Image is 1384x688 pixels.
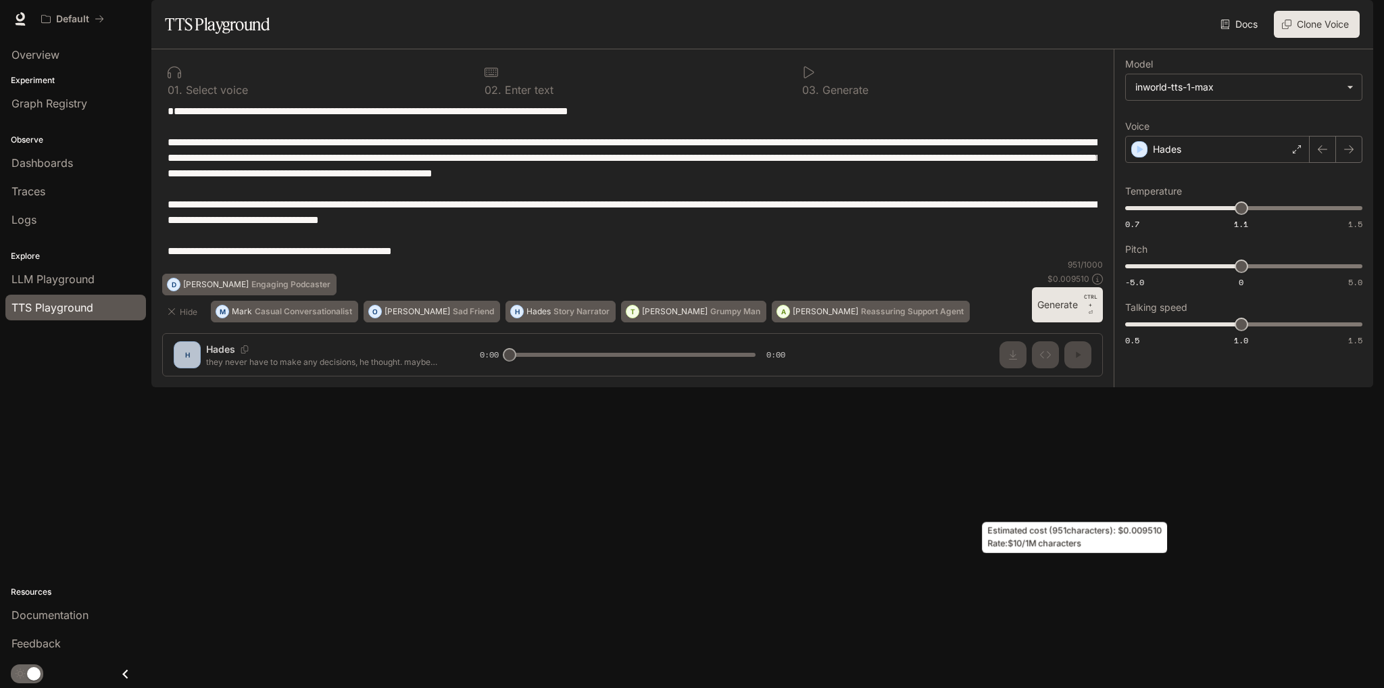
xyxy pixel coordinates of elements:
p: Reassuring Support Agent [861,308,964,316]
p: 0 3 . [802,84,819,95]
div: inworld-tts-1-max [1135,80,1340,94]
button: All workspaces [35,5,110,32]
p: [PERSON_NAME] [183,280,249,289]
div: H [511,301,523,322]
p: 0 2 . [485,84,501,95]
span: 1.1 [1234,218,1248,230]
button: T[PERSON_NAME]Grumpy Man [621,301,766,322]
p: Default [56,14,89,25]
button: MMarkCasual Conversationalist [211,301,358,322]
button: A[PERSON_NAME]Reassuring Support Agent [772,301,970,322]
button: D[PERSON_NAME]Engaging Podcaster [162,274,337,295]
button: HHadesStory Narrator [505,301,616,322]
p: ⏎ [1083,293,1097,317]
p: Hades [526,308,551,316]
div: A [777,301,789,322]
div: M [216,301,228,322]
span: 0 [1239,276,1243,288]
p: [PERSON_NAME] [385,308,450,316]
button: GenerateCTRL +⏎ [1032,287,1103,322]
p: Voice [1125,122,1150,131]
div: O [369,301,381,322]
a: Docs [1218,11,1263,38]
p: Select voice [182,84,248,95]
p: Hades [1153,143,1181,156]
div: T [626,301,639,322]
p: Engaging Podcaster [251,280,330,289]
p: Casual Conversationalist [255,308,352,316]
button: O[PERSON_NAME]Sad Friend [364,301,500,322]
h1: TTS Playground [165,11,270,38]
span: 0.5 [1125,335,1139,346]
div: Estimated cost ( 951 characters): $ 0.009510 Rate: $10/1M characters [982,522,1167,554]
span: 1.5 [1348,335,1362,346]
div: inworld-tts-1-max [1126,74,1362,100]
p: Mark [232,308,252,316]
span: -5.0 [1125,276,1144,288]
span: 1.0 [1234,335,1248,346]
p: [PERSON_NAME] [793,308,858,316]
p: Temperature [1125,187,1182,196]
p: CTRL + [1083,293,1097,309]
p: Grumpy Man [710,308,760,316]
p: [PERSON_NAME] [642,308,708,316]
button: Hide [162,301,205,322]
p: Generate [819,84,868,95]
p: Story Narrator [553,308,610,316]
p: Pitch [1125,245,1147,254]
p: Talking speed [1125,303,1187,312]
p: Sad Friend [453,308,494,316]
span: 0.7 [1125,218,1139,230]
div: D [168,274,180,295]
p: 0 1 . [168,84,182,95]
span: 1.5 [1348,218,1362,230]
button: Clone Voice [1274,11,1360,38]
p: Model [1125,59,1153,69]
p: Enter text [501,84,553,95]
span: 5.0 [1348,276,1362,288]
